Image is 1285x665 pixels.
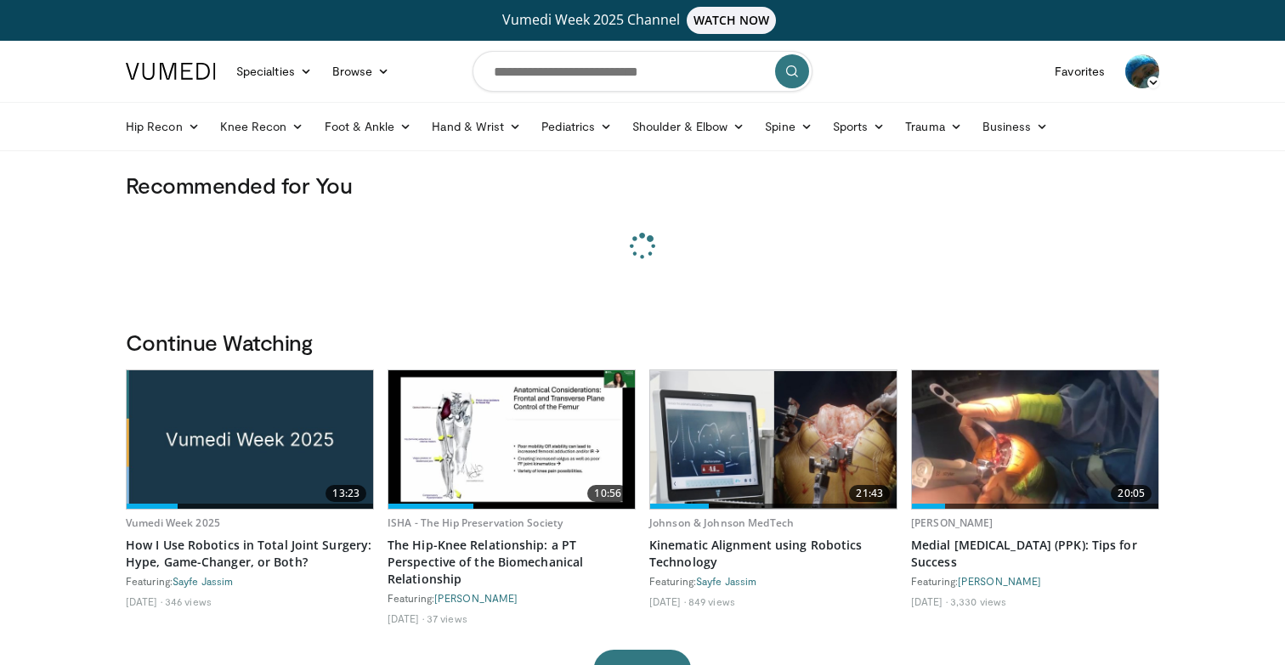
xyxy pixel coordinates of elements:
li: [DATE] [126,595,162,608]
a: Kinematic Alignment using Robotics Technology [649,537,897,571]
a: [PERSON_NAME] [434,592,518,604]
li: [DATE] [388,611,424,625]
h3: Continue Watching [126,329,1159,356]
a: Sayfe Jassim [696,575,756,587]
a: Medial [MEDICAL_DATA] (PPK): Tips for Success [911,537,1159,571]
li: [DATE] [911,595,948,608]
a: 13:23 [127,370,373,509]
span: 21:43 [849,485,890,502]
div: Featuring: [649,574,897,588]
a: Johnson & Johnson MedTech [649,516,794,530]
div: Featuring: [911,574,1159,588]
li: 346 views [165,595,212,608]
img: 85482610-0380-4aae-aa4a-4a9be0c1a4f1.620x360_q85_upscale.jpg [650,371,897,509]
a: Favorites [1044,54,1115,88]
div: Featuring: [126,574,374,588]
span: WATCH NOW [687,7,777,34]
img: 3d82135a-0580-48fc-8d00-d2cb08a30794.620x360_q85_upscale.jpg [912,370,1158,509]
a: Vumedi Week 2025 ChannelWATCH NOW [128,7,1157,34]
h3: Recommended for You [126,172,1159,199]
li: 37 views [427,611,467,625]
a: The Hip-Knee Relationship: a PT Perspective of the Biomechanical Relationship [388,537,636,588]
span: 10:56 [587,485,628,502]
li: [DATE] [649,595,686,608]
a: 21:43 [650,370,897,509]
a: 10:56 [388,370,635,509]
a: Vumedi Week 2025 [126,516,220,530]
a: Hip Recon [116,110,210,144]
a: Browse [322,54,400,88]
a: ISHA - The Hip Preservation Society [388,516,563,530]
a: Hand & Wrist [422,110,531,144]
span: 20:05 [1111,485,1152,502]
a: 20:05 [912,370,1158,509]
img: Avatar [1125,54,1159,88]
a: Spine [755,110,822,144]
a: Pediatrics [531,110,622,144]
a: Business [972,110,1059,144]
a: Trauma [895,110,972,144]
a: Knee Recon [210,110,314,144]
div: Featuring: [388,591,636,605]
a: [PERSON_NAME] [911,516,993,530]
a: Shoulder & Elbow [622,110,755,144]
a: Specialties [226,54,322,88]
a: Sports [823,110,896,144]
span: 13:23 [325,485,366,502]
a: How I Use Robotics in Total Joint Surgery: Hype, Game-Changer, or Both? [126,537,374,571]
li: 849 views [688,595,735,608]
img: VuMedi Logo [126,63,216,80]
li: 3,330 views [950,595,1006,608]
a: Foot & Ankle [314,110,422,144]
img: 7164e295-9f3a-4b7b-9557-72b53c07a474.jpg.620x360_q85_upscale.jpg [127,370,373,509]
a: [PERSON_NAME] [958,575,1041,587]
a: Sayfe Jassim [173,575,233,587]
input: Search topics, interventions [473,51,812,92]
img: 292c1307-4274-4cce-a4ae-b6cd8cf7e8aa.620x360_q85_upscale.jpg [388,370,635,509]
